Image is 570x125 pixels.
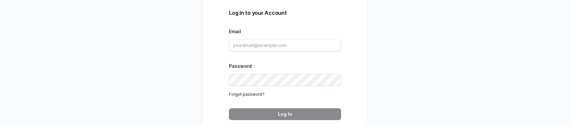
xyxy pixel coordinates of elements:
h3: Log In to your Account [229,9,341,17]
a: Forgot password? [229,92,265,97]
button: Log In [229,108,341,120]
label: Email [229,29,241,34]
label: Password [229,63,252,69]
input: youremail@example.com [229,39,341,51]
